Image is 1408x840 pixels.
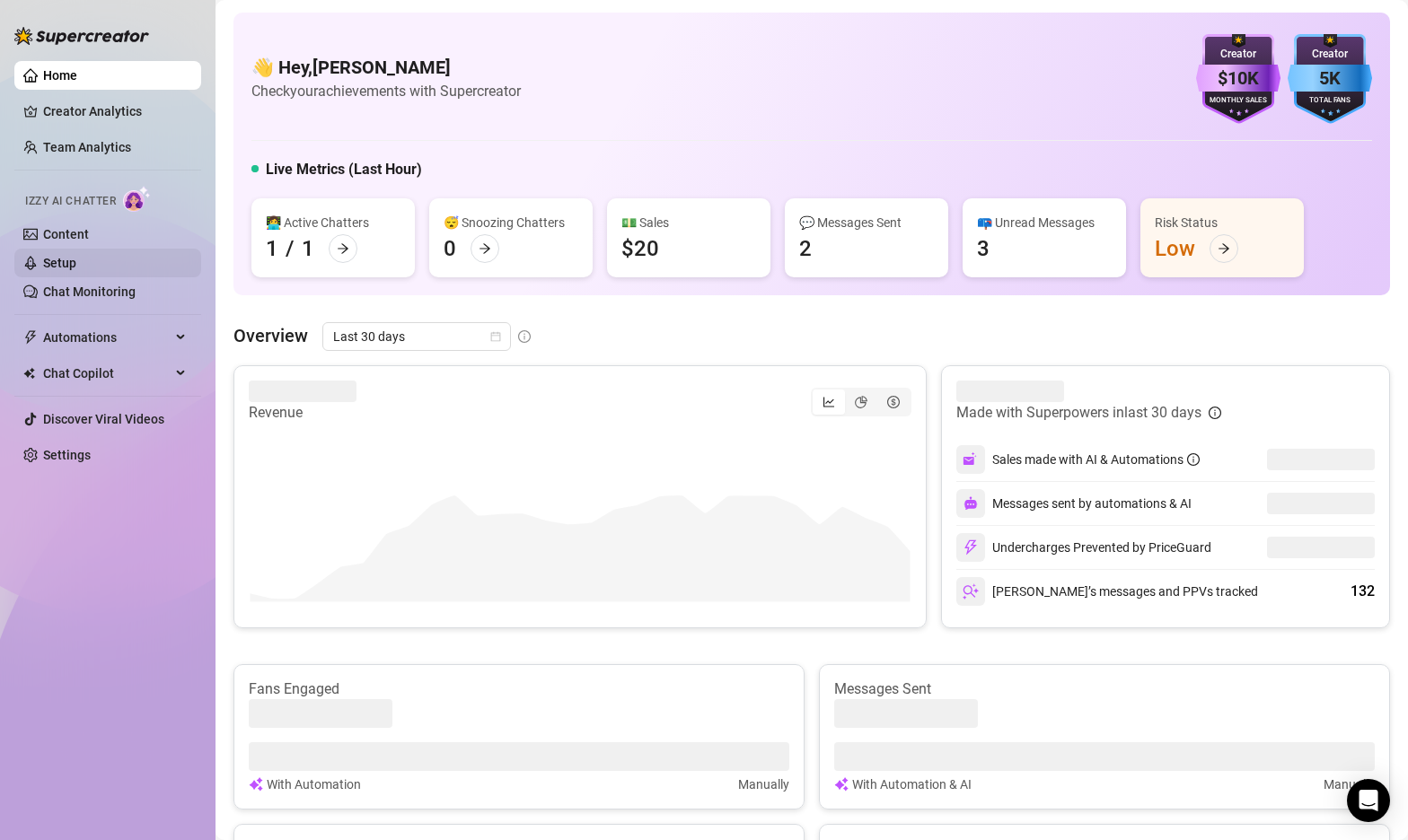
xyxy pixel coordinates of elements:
[302,234,314,263] div: 1
[738,774,789,794] article: Manually
[23,330,38,345] span: thunderbolt
[956,577,1258,606] div: [PERSON_NAME]’s messages and PPVs tracked
[1351,581,1375,602] div: 132
[518,330,531,343] span: info-circle
[1347,779,1390,822] div: Open Intercom Messenger
[811,388,911,416] div: segmented control
[490,331,501,342] span: calendar
[266,159,422,180] h5: Live Metrics (Last Hour)
[834,679,1375,699] article: Messages Sent
[1288,34,1372,124] img: blue-badge-DgoSNQY1.svg
[834,774,849,794] img: svg%3e
[1187,453,1200,466] span: info-circle
[956,402,1201,424] article: Made with Superpowers in last 30 days
[823,396,835,408] span: line-chart
[43,323,171,352] span: Automations
[977,234,990,263] div: 3
[233,322,308,349] article: Overview
[123,186,151,212] img: AI Chatter
[1196,65,1280,92] div: $10K
[621,234,659,263] div: $20
[43,359,171,388] span: Chat Copilot
[333,323,500,350] span: Last 30 days
[23,367,35,380] img: Chat Copilot
[1288,46,1372,63] div: Creator
[1288,95,1372,107] div: Total Fans
[956,489,1192,518] div: Messages sent by automations & AI
[1196,34,1280,124] img: purple-badge-B9DA21FR.svg
[43,227,89,241] a: Content
[43,284,136,299] a: Chat Monitoring
[444,213,578,232] div: 😴 Snoozing Chatters
[1196,46,1280,63] div: Creator
[799,234,812,263] div: 2
[1218,242,1230,255] span: arrow-right
[266,213,400,232] div: 👩‍💻 Active Chatters
[1324,774,1375,794] article: Manually
[799,213,934,232] div: 💬 Messages Sent
[43,448,91,462] a: Settings
[43,97,187,126] a: Creator Analytics
[251,55,521,80] h4: 👋 Hey, [PERSON_NAME]
[963,451,979,468] img: svg%3e
[25,193,116,210] span: Izzy AI Chatter
[1196,95,1280,107] div: Monthly Sales
[1288,65,1372,92] div: 5K
[251,80,521,102] article: Check your achievements with Supercreator
[266,234,278,263] div: 1
[992,450,1200,469] div: Sales made with AI & Automations
[14,27,149,45] img: logo-BBDzfeDw.svg
[855,396,867,408] span: pie-chart
[43,140,131,154] a: Team Analytics
[444,234,456,263] div: 0
[977,213,1112,232] div: 📪 Unread Messages
[964,496,978,511] img: svg%3e
[43,412,164,426] a: Discover Viral Videos
[963,583,979,599] img: svg%3e
[621,213,756,232] div: 💵 Sales
[887,396,900,408] span: dollar-circle
[249,402,356,424] article: Revenue
[1155,213,1289,232] div: Risk Status
[43,68,77,83] a: Home
[267,774,361,794] article: With Automation
[479,242,491,255] span: arrow-right
[956,533,1211,562] div: Undercharges Prevented by PriceGuard
[852,774,972,794] article: With Automation & AI
[1209,407,1221,419] span: info-circle
[43,256,76,270] a: Setup
[963,539,979,556] img: svg%3e
[249,774,263,794] img: svg%3e
[337,242,349,255] span: arrow-right
[249,679,789,699] article: Fans Engaged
